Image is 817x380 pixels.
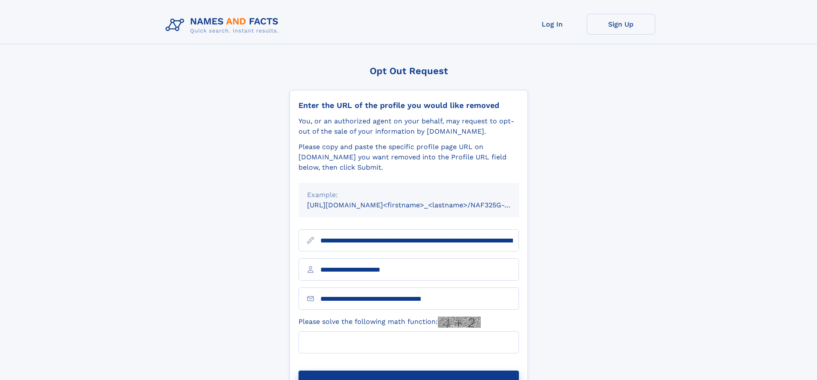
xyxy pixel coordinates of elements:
div: You, or an authorized agent on your behalf, may request to opt-out of the sale of your informatio... [298,116,519,137]
div: Enter the URL of the profile you would like removed [298,101,519,110]
a: Sign Up [587,14,655,35]
a: Log In [518,14,587,35]
img: Logo Names and Facts [162,14,286,37]
div: Please copy and paste the specific profile page URL on [DOMAIN_NAME] you want removed into the Pr... [298,142,519,173]
label: Please solve the following math function: [298,317,481,328]
div: Example: [307,190,510,200]
div: Opt Out Request [289,66,528,76]
small: [URL][DOMAIN_NAME]<firstname>_<lastname>/NAF325G-xxxxxxxx [307,201,535,209]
